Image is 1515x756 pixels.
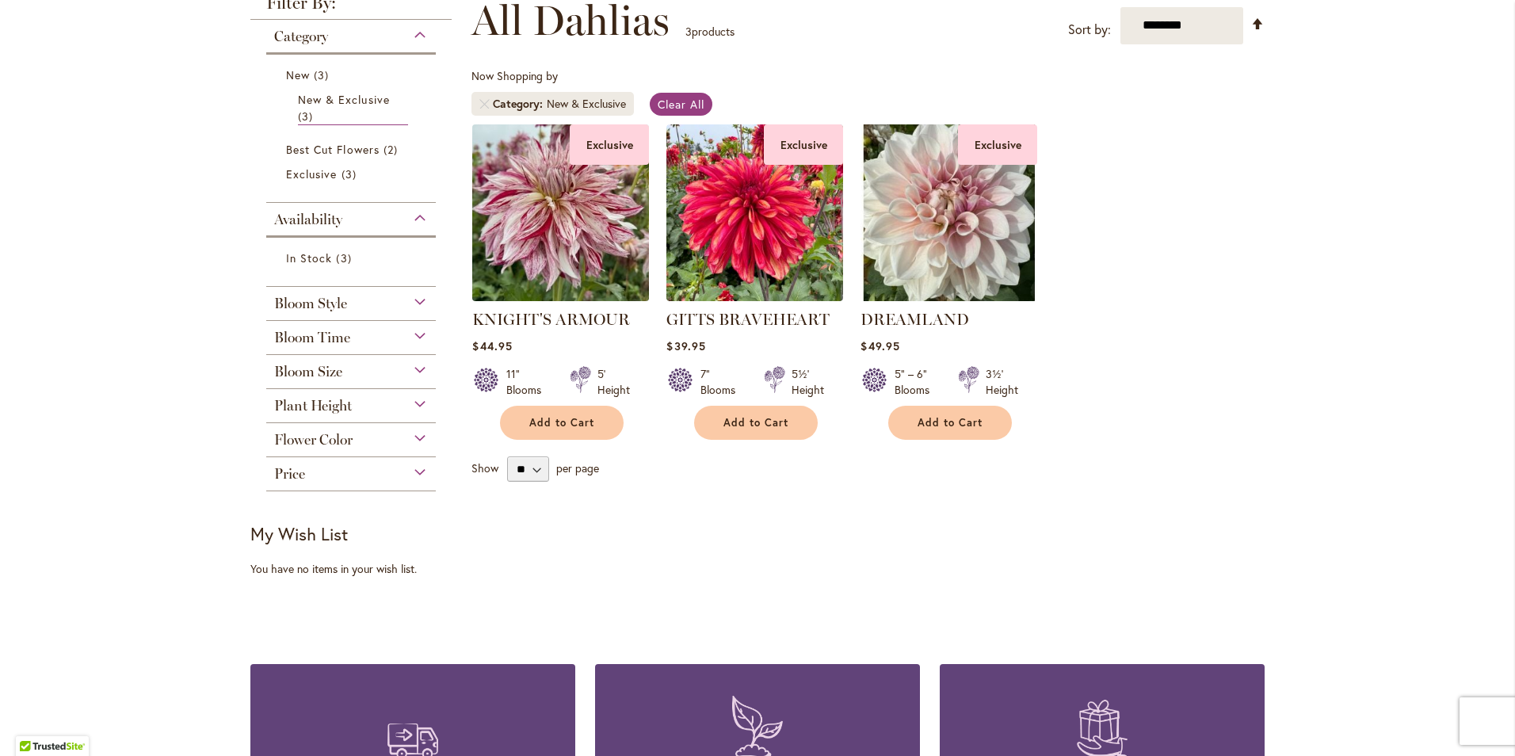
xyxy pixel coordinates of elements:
[472,310,630,329] a: KNIGHT'S ARMOUR
[570,124,649,165] div: Exclusive
[986,366,1018,398] div: 3½' Height
[298,92,390,107] span: New & Exclusive
[666,289,843,304] a: GITTS BRAVEHEART Exclusive
[471,460,498,475] span: Show
[314,67,333,83] span: 3
[274,295,347,312] span: Bloom Style
[472,338,512,353] span: $44.95
[274,28,328,45] span: Category
[286,166,420,182] a: Exclusive
[529,416,594,430] span: Add to Cart
[286,250,420,266] a: In Stock 3
[547,96,626,112] div: New & Exclusive
[597,366,630,398] div: 5' Height
[666,124,843,301] img: GITTS BRAVEHEART
[472,289,649,304] a: KNIGHTS ARMOUR Exclusive
[274,329,350,346] span: Bloom Time
[286,250,332,265] span: In Stock
[700,366,745,398] div: 7" Blooms
[274,465,305,483] span: Price
[384,141,402,158] span: 2
[861,338,899,353] span: $49.95
[274,431,353,449] span: Flower Color
[298,108,317,124] span: 3
[658,97,704,112] span: Clear All
[764,124,843,165] div: Exclusive
[471,68,558,83] span: Now Shopping by
[286,141,420,158] a: Best Cut Flowers
[958,124,1037,165] div: Exclusive
[506,366,551,398] div: 11" Blooms
[918,416,983,430] span: Add to Cart
[666,310,830,329] a: GITTS BRAVEHEART
[274,363,342,380] span: Bloom Size
[685,24,692,39] span: 3
[895,366,939,398] div: 5" – 6" Blooms
[685,19,735,44] p: products
[468,120,654,305] img: KNIGHTS ARMOUR
[298,91,408,125] a: New &amp; Exclusive
[694,406,818,440] button: Add to Cart
[666,338,705,353] span: $39.95
[342,166,361,182] span: 3
[286,67,310,82] span: New
[493,96,547,112] span: Category
[861,124,1037,301] img: DREAMLAND
[250,522,348,545] strong: My Wish List
[723,416,788,430] span: Add to Cart
[336,250,355,266] span: 3
[479,99,489,109] a: Remove Category New & Exclusive
[888,406,1012,440] button: Add to Cart
[250,561,462,577] div: You have no items in your wish list.
[861,310,969,329] a: DREAMLAND
[650,93,712,116] a: Clear All
[1068,15,1111,44] label: Sort by:
[861,289,1037,304] a: DREAMLAND Exclusive
[274,211,342,228] span: Availability
[274,397,352,414] span: Plant Height
[12,700,56,744] iframe: Launch Accessibility Center
[286,142,380,157] span: Best Cut Flowers
[792,366,824,398] div: 5½' Height
[556,460,599,475] span: per page
[500,406,624,440] button: Add to Cart
[286,67,420,83] a: New
[286,166,337,181] span: Exclusive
